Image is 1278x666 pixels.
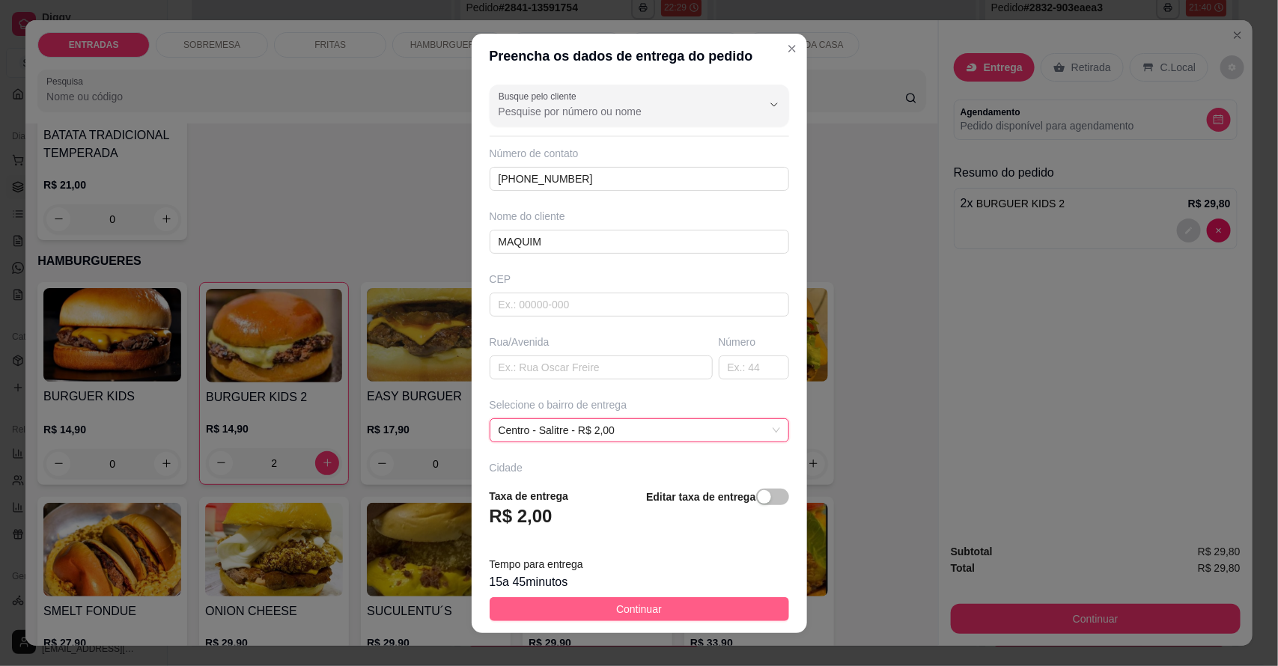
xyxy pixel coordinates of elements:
[490,460,789,475] div: Cidade
[472,34,807,79] header: Preencha os dados de entrega do pedido
[499,90,582,103] label: Busque pelo cliente
[490,573,789,591] div: 15 a 45 minutos
[490,167,789,191] input: Ex.: (11) 9 8888-9999
[616,601,662,617] span: Continuar
[490,209,789,224] div: Nome do cliente
[490,230,789,254] input: Ex.: João da Silva
[490,558,583,570] span: Tempo para entrega
[499,104,738,119] input: Busque pelo cliente
[646,491,755,503] strong: Editar taxa de entrega
[490,504,553,528] h3: R$ 2,00
[490,397,789,412] div: Selecione o bairro de entrega
[780,37,804,61] button: Close
[490,597,789,621] button: Continuar
[499,419,780,442] span: Centro - Salitre - R$ 2,00
[490,146,789,161] div: Número de contato
[490,272,789,287] div: CEP
[490,355,713,379] input: Ex.: Rua Oscar Freire
[490,490,569,502] strong: Taxa de entrega
[719,334,789,349] div: Número
[490,334,713,349] div: Rua/Avenida
[490,293,789,317] input: Ex.: 00000-000
[719,355,789,379] input: Ex.: 44
[762,93,786,117] button: Show suggestions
